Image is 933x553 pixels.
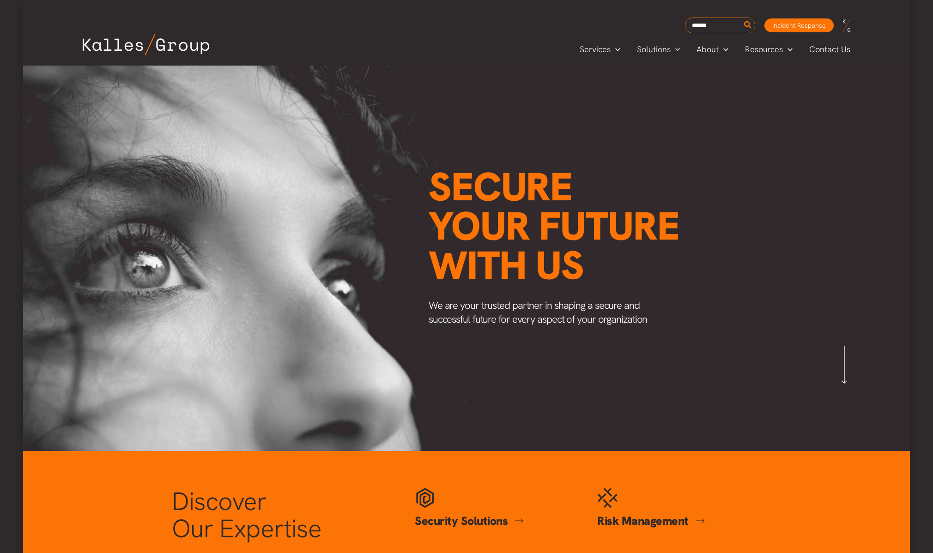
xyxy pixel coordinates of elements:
[801,42,860,56] a: Contact Us
[719,42,728,56] span: Menu Toggle
[809,42,850,56] span: Contact Us
[415,513,524,529] a: Security Solutions
[737,42,801,56] a: ResourcesMenu Toggle
[697,42,719,56] span: About
[745,42,783,56] span: Resources
[671,42,680,56] span: Menu Toggle
[580,42,611,56] span: Services
[629,42,689,56] a: SolutionsMenu Toggle
[764,18,834,32] a: Incident Response
[611,42,620,56] span: Menu Toggle
[637,42,671,56] span: Solutions
[688,42,737,56] a: AboutMenu Toggle
[429,299,648,326] span: We are your trusted partner in shaping a secure and successful future for every aspect of your or...
[783,42,793,56] span: Menu Toggle
[83,34,209,55] img: Kalles Group
[571,42,629,56] a: ServicesMenu Toggle
[429,161,679,291] span: Secure your future with us
[172,485,321,546] span: Discover Our Expertise
[742,18,754,33] button: Search
[571,42,860,57] nav: Primary Site Navigation
[597,513,705,529] a: Risk Management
